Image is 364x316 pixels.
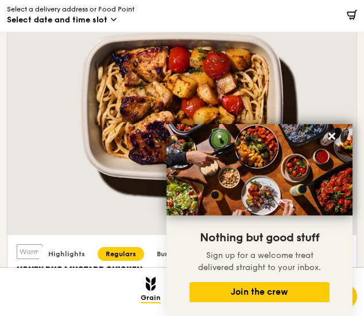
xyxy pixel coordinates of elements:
span: Select a delivery address or Food Point [7,5,134,14]
span: Sign up for a welcome treat delivered straight to your inbox. [198,251,321,272]
img: DSC07876-Edit02-Large.jpeg [166,124,353,215]
span: Grain [141,294,161,303]
span: Nothing but good stuff [200,231,319,245]
button: Join the crew [189,282,330,302]
div: Honey Duo Mustard Chicken [17,264,347,278]
button: Close [323,127,341,145]
img: Grain mobile logo [146,277,156,291]
span: Select date and time slot [7,14,107,26]
div: Warm [17,244,42,259]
